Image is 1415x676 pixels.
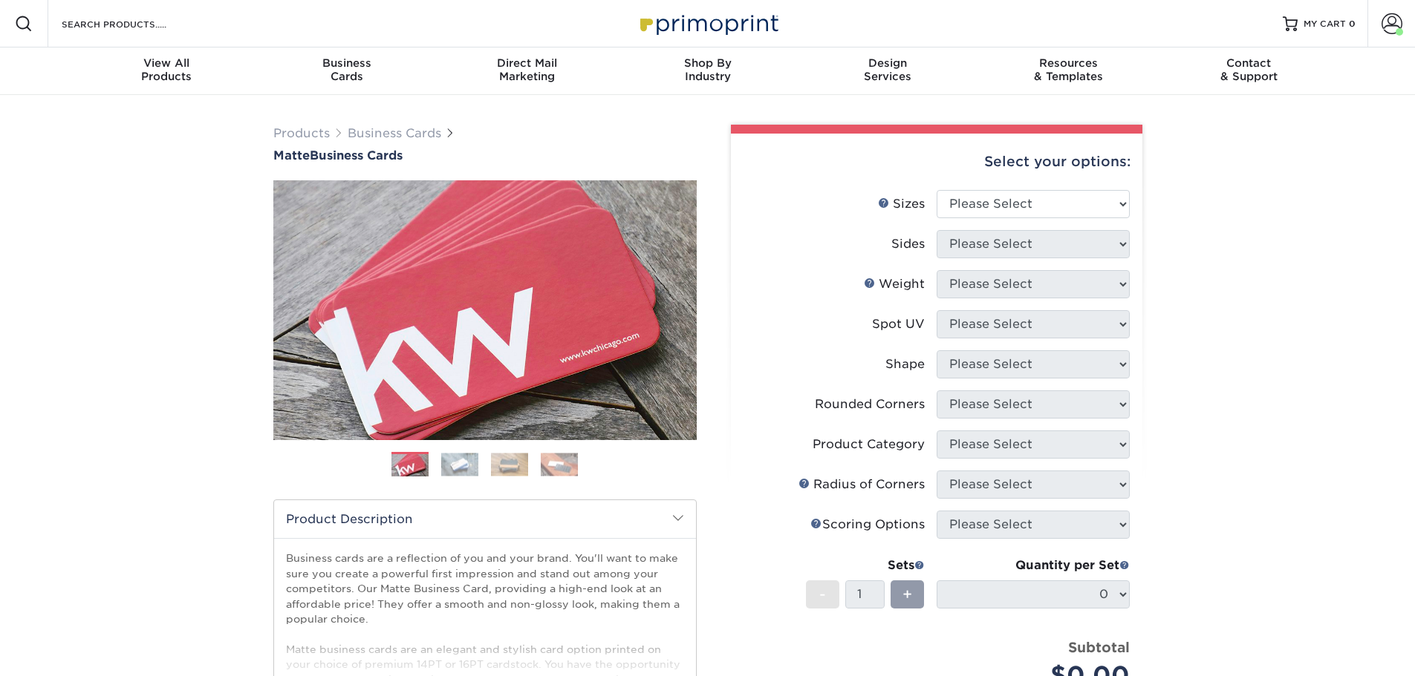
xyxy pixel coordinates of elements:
[273,148,310,163] span: Matte
[798,476,925,493] div: Radius of Corners
[1068,639,1130,655] strong: Subtotal
[617,56,798,70] span: Shop By
[902,583,912,606] span: +
[891,235,925,253] div: Sides
[798,56,978,70] span: Design
[273,148,697,163] h1: Business Cards
[1349,19,1356,29] span: 0
[798,47,978,95] a: DesignServices
[617,56,798,83] div: Industry
[256,47,437,95] a: BusinessCards
[617,47,798,95] a: Shop ByIndustry
[978,56,1159,70] span: Resources
[273,99,697,522] img: Matte 01
[813,436,925,453] div: Product Category
[872,315,925,333] div: Spot UV
[256,56,437,70] span: Business
[815,396,925,413] div: Rounded Corners
[437,56,617,83] div: Marketing
[819,583,826,606] span: -
[806,557,925,574] div: Sets
[1159,56,1339,83] div: & Support
[864,275,925,293] div: Weight
[77,56,257,70] span: View All
[937,557,1130,574] div: Quantity per Set
[978,56,1159,83] div: & Templates
[437,56,617,70] span: Direct Mail
[1304,18,1346,30] span: MY CART
[274,500,696,538] h2: Product Description
[441,453,478,476] img: Business Cards 02
[77,47,257,95] a: View AllProducts
[1159,56,1339,70] span: Contact
[60,15,205,33] input: SEARCH PRODUCTS.....
[743,134,1131,190] div: Select your options:
[348,126,441,140] a: Business Cards
[885,355,925,373] div: Shape
[798,56,978,83] div: Services
[273,126,330,140] a: Products
[391,447,429,484] img: Business Cards 01
[491,453,528,476] img: Business Cards 03
[77,56,257,83] div: Products
[541,453,578,476] img: Business Cards 04
[878,195,925,213] div: Sizes
[810,516,925,534] div: Scoring Options
[978,47,1159,95] a: Resources& Templates
[273,148,697,163] a: MatteBusiness Cards
[1159,47,1339,95] a: Contact& Support
[256,56,437,83] div: Cards
[634,7,782,39] img: Primoprint
[437,47,617,95] a: Direct MailMarketing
